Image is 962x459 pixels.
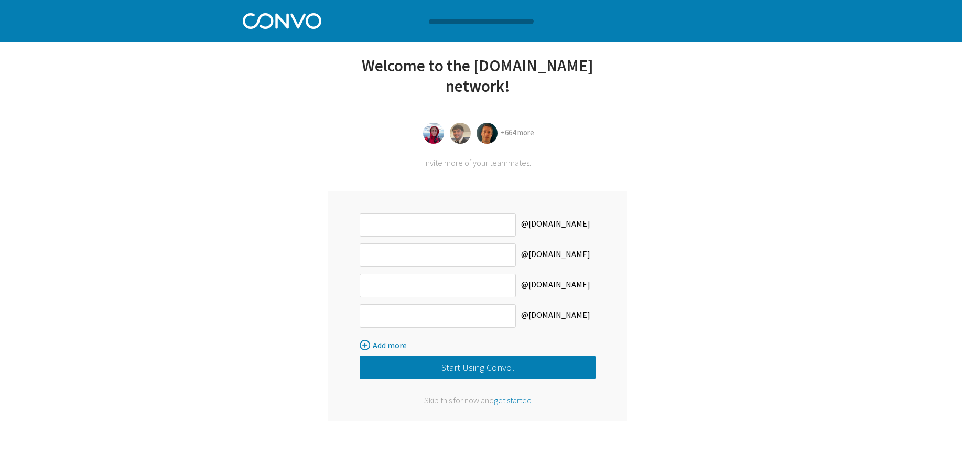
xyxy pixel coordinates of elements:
[516,304,596,328] label: @[DOMAIN_NAME]
[477,123,498,144] img: Olivier gouet
[516,243,596,267] label: @[DOMAIN_NAME]
[360,395,596,405] div: Skip this for now and
[328,55,627,109] div: Welcome to the [DOMAIN_NAME] network!
[516,213,596,237] label: @[DOMAIN_NAME]
[328,157,627,168] div: Invite more of your teammates.
[423,123,444,144] img: Francesca Tassinari
[501,127,534,137] a: +664 more
[243,10,321,29] img: Convo Logo
[360,356,596,379] button: Start Using Convo!
[516,274,596,297] label: @[DOMAIN_NAME]
[373,340,407,350] span: Add more
[450,123,471,144] img: Luca Manselli
[494,395,532,405] span: get started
